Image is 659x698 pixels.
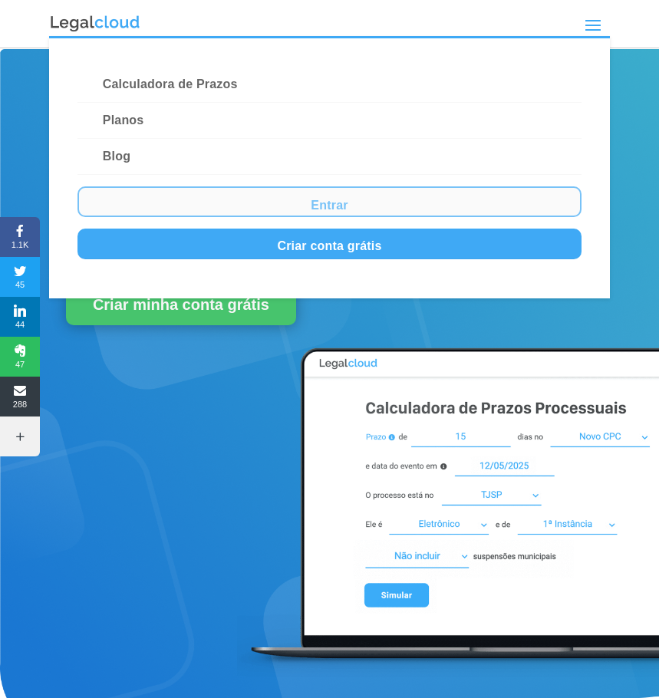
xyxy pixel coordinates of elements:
a: Entrar [77,186,582,217]
a: Criar conta grátis [77,229,582,259]
img: Calculadora de Prazos Processuais Legalcloud [237,333,659,678]
a: Planos [77,103,582,139]
img: Logo da Legalcloud [49,14,141,34]
a: Calculadora de Prazos Processuais Legalcloud [237,667,659,680]
a: Calculadora de Prazos [77,67,582,103]
a: Blog [77,139,582,175]
a: Criar minha conta grátis [66,284,296,325]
